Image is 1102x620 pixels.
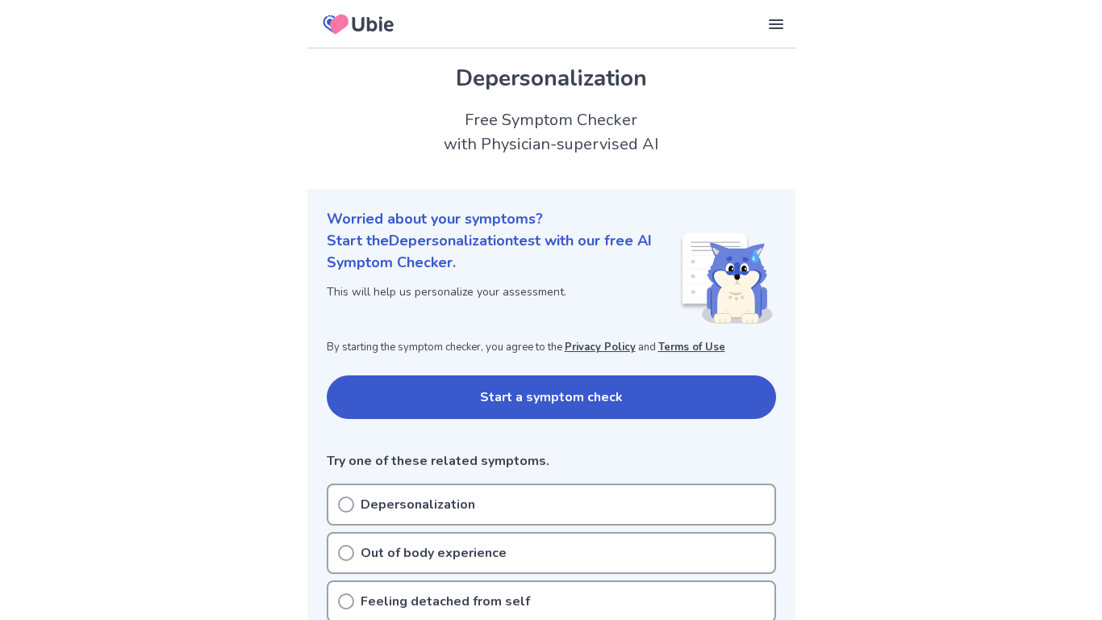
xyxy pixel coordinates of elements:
p: Out of body experience [361,543,507,563]
button: Start a symptom check [327,375,776,419]
img: Shiba [679,233,773,324]
p: Worried about your symptoms? [327,208,776,230]
h2: Free Symptom Checker with Physician-supervised AI [307,108,795,157]
p: Start the Depersonalization test with our free AI Symptom Checker. [327,230,679,274]
a: Privacy Policy [565,340,636,354]
p: By starting the symptom checker, you agree to the and [327,340,776,356]
p: This will help us personalize your assessment. [327,283,679,300]
p: Try one of these related symptoms. [327,451,776,471]
p: Feeling detached from self [361,592,530,611]
p: Depersonalization [361,495,475,514]
h1: Depersonalization [327,61,776,95]
a: Terms of Use [658,340,725,354]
